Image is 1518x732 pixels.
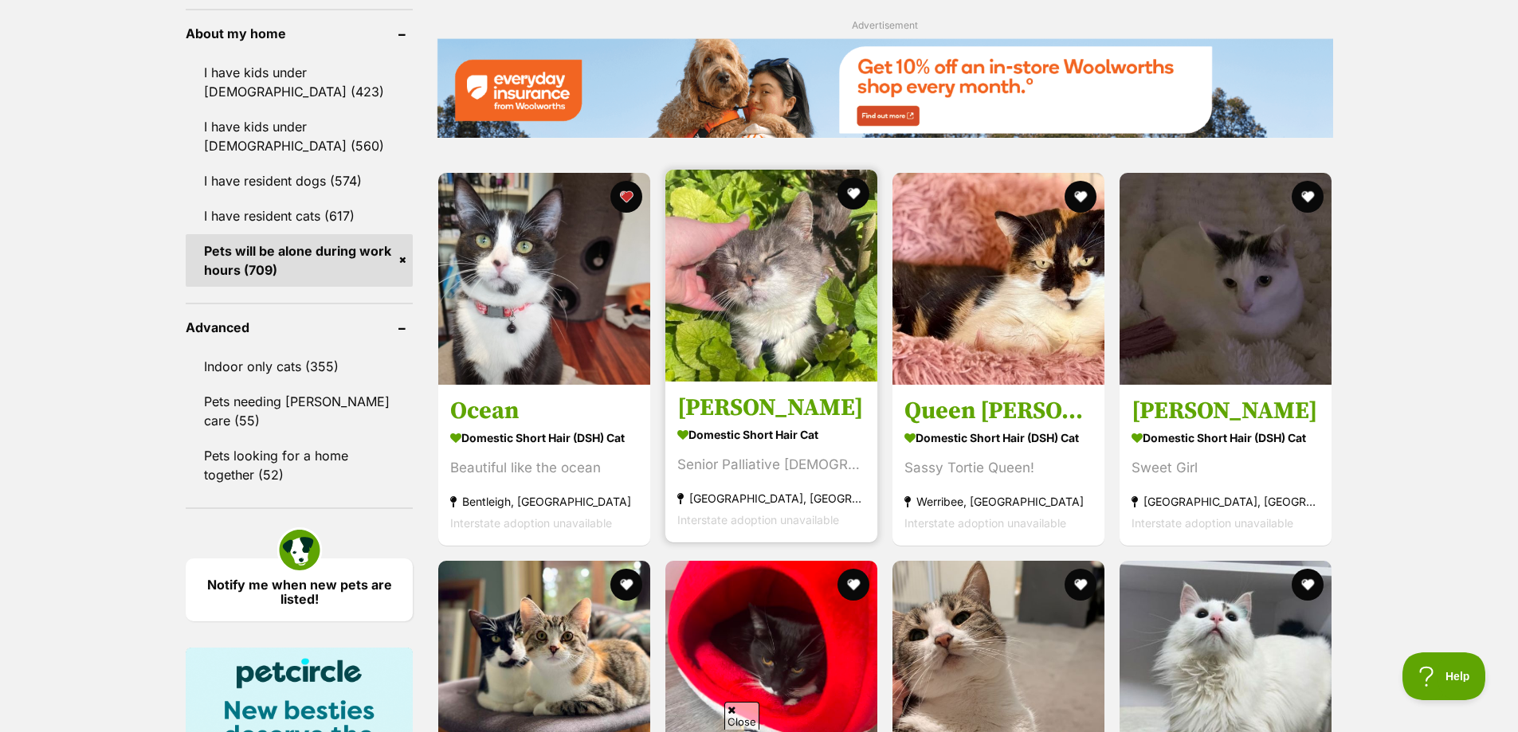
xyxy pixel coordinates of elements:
[450,516,612,530] span: Interstate adoption unavailable
[904,396,1092,426] h3: Queen [PERSON_NAME]
[1132,457,1320,479] div: Sweet Girl
[186,110,413,162] a: I have kids under [DEMOGRAPHIC_DATA] (560)
[892,173,1104,385] img: Queen Mimmi - Domestic Short Hair (DSH) Cat
[610,181,642,213] button: favourite
[1065,181,1096,213] button: favourite
[904,457,1092,479] div: Sassy Tortie Queen!
[1132,516,1293,530] span: Interstate adoption unavailable
[1120,384,1332,546] a: [PERSON_NAME] Domestic Short Hair (DSH) Cat Sweet Girl [GEOGRAPHIC_DATA], [GEOGRAPHIC_DATA] Inter...
[1132,396,1320,426] h3: [PERSON_NAME]
[1292,569,1324,601] button: favourite
[852,19,918,31] span: Advertisement
[677,393,865,423] h3: [PERSON_NAME]
[1292,181,1324,213] button: favourite
[1402,652,1486,700] iframe: Help Scout Beacon - Open
[904,426,1092,449] strong: Domestic Short Hair (DSH) Cat
[437,38,1333,141] a: Everyday Insurance promotional banner
[677,487,865,509] strong: [GEOGRAPHIC_DATA], [GEOGRAPHIC_DATA]
[186,350,413,383] a: Indoor only cats (355)
[186,26,413,41] header: About my home
[724,702,759,730] span: Close
[186,234,413,287] a: Pets will be alone during work hours (709)
[186,56,413,108] a: I have kids under [DEMOGRAPHIC_DATA] (423)
[438,173,650,385] img: Ocean - Domestic Short Hair (DSH) Cat
[610,569,642,601] button: favourite
[186,199,413,233] a: I have resident cats (617)
[450,426,638,449] strong: Domestic Short Hair (DSH) Cat
[186,439,413,491] a: Pets looking for a home together (52)
[677,454,865,476] div: Senior Palliative [DEMOGRAPHIC_DATA]
[438,384,650,546] a: Ocean Domestic Short Hair (DSH) Cat Beautiful like the ocean Bentleigh, [GEOGRAPHIC_DATA] Interst...
[1120,173,1332,385] img: Chloe - Domestic Short Hair (DSH) Cat
[450,491,638,512] strong: Bentleigh, [GEOGRAPHIC_DATA]
[437,38,1333,138] img: Everyday Insurance promotional banner
[677,513,839,526] span: Interstate adoption unavailable
[1132,426,1320,449] strong: Domestic Short Hair (DSH) Cat
[1065,569,1096,601] button: favourite
[1132,491,1320,512] strong: [GEOGRAPHIC_DATA], [GEOGRAPHIC_DATA]
[186,320,413,335] header: Advanced
[450,457,638,479] div: Beautiful like the ocean
[186,164,413,198] a: I have resident dogs (574)
[904,516,1066,530] span: Interstate adoption unavailable
[677,423,865,446] strong: Domestic Short Hair Cat
[837,569,869,601] button: favourite
[837,178,869,209] button: favourite
[904,491,1092,512] strong: Werribee, [GEOGRAPHIC_DATA]
[186,385,413,437] a: Pets needing [PERSON_NAME] care (55)
[665,381,877,542] a: [PERSON_NAME] Domestic Short Hair Cat Senior Palliative [DEMOGRAPHIC_DATA] [GEOGRAPHIC_DATA], [GE...
[450,396,638,426] h3: Ocean
[186,558,413,621] a: Notify me when new pets are listed!
[892,384,1104,546] a: Queen [PERSON_NAME] Domestic Short Hair (DSH) Cat Sassy Tortie Queen! Werribee, [GEOGRAPHIC_DATA]...
[665,170,877,382] img: Penny - Domestic Short Hair Cat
